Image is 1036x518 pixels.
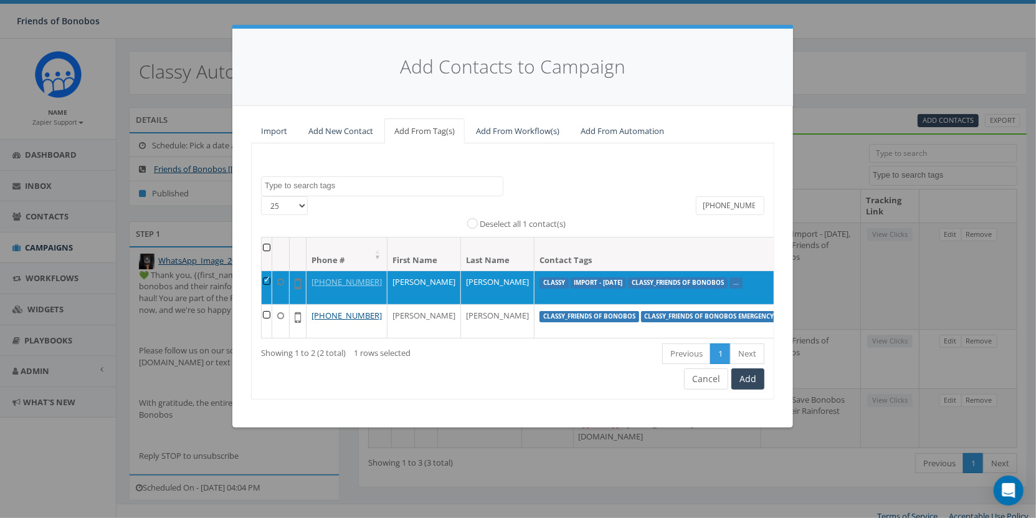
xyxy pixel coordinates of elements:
th: Phone #: activate to sort column ascending [307,237,387,271]
a: Import [251,118,297,144]
a: [PHONE_NUMBER] [311,310,382,321]
td: [PERSON_NAME] [387,271,461,304]
a: 1 [710,343,731,364]
h4: Add Contacts to Campaign [251,54,774,80]
span: 1 rows selected [354,347,411,358]
td: [PERSON_NAME] [387,304,461,338]
label: classy [539,277,569,289]
a: Previous [662,343,711,364]
a: ... [733,279,739,287]
div: Showing 1 to 2 (2 total) [261,342,460,359]
a: [PHONE_NUMBER] [311,276,382,287]
div: Open Intercom Messenger [994,476,1024,506]
input: Type to search [696,196,764,215]
td: [PERSON_NAME] [461,304,535,338]
td: [PERSON_NAME] [461,271,535,304]
th: Contact Tags [535,237,829,271]
label: classy_Friends of Bonobos [628,277,728,289]
a: Next [730,343,764,364]
th: First Name [387,237,461,271]
button: Add [731,368,764,390]
a: Add From Workflow(s) [466,118,569,144]
a: Add From Automation [571,118,674,144]
label: classy_Friends of Bonobos Emergency Flood Relief [641,311,822,322]
label: Deselect all 1 contact(s) [480,218,566,231]
a: Add From Tag(s) [384,118,465,144]
a: Add New Contact [298,118,383,144]
th: Last Name [461,237,535,271]
label: classy_Friends of Bonobos [539,311,639,322]
textarea: Search [265,180,503,191]
label: Import - [DATE] [571,277,627,289]
button: Cancel [684,368,728,390]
